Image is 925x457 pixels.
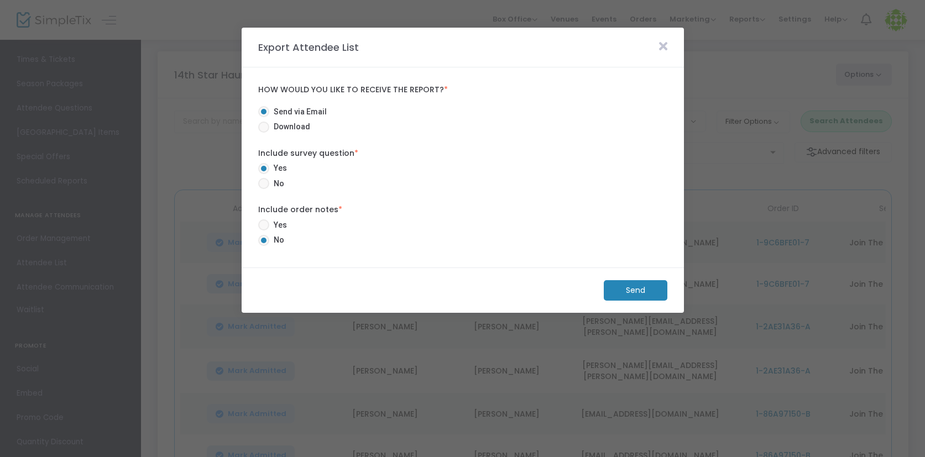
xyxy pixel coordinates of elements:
[269,178,284,190] span: No
[258,85,667,95] label: How would you like to receive the report?
[269,106,327,118] span: Send via Email
[258,204,667,216] label: Include order notes
[258,148,667,159] label: Include survey question
[269,219,287,231] span: Yes
[604,280,667,301] m-button: Send
[269,234,284,246] span: No
[253,40,364,55] m-panel-title: Export Attendee List
[269,162,287,174] span: Yes
[269,121,310,133] span: Download
[242,28,684,67] m-panel-header: Export Attendee List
